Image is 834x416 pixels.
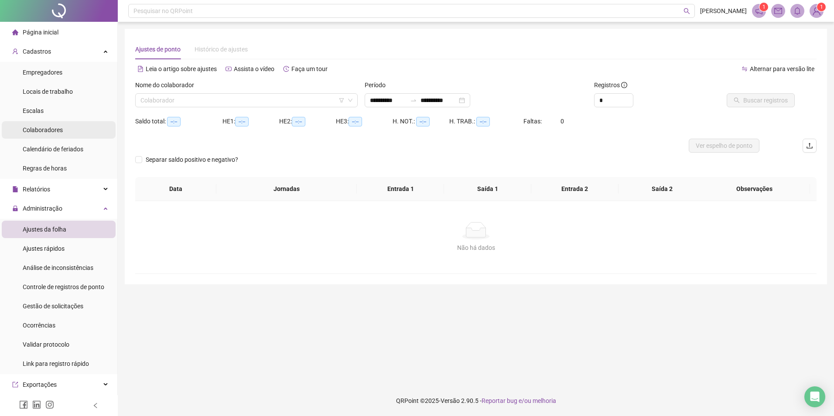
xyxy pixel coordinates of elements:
span: Escalas [23,107,44,114]
span: Ajustes da folha [23,226,66,233]
span: Versão [441,397,460,404]
span: Colaboradores [23,126,63,133]
span: Assista o vídeo [234,65,274,72]
span: swap [742,66,748,72]
span: [PERSON_NAME] [700,6,747,16]
th: Saída 2 [619,177,706,201]
span: 1 [820,4,823,10]
span: Validar protocolo [23,341,69,348]
div: H. NOT.: [393,116,449,126]
span: Separar saldo positivo e negativo? [142,155,242,164]
span: mail [774,7,782,15]
span: facebook [19,400,28,409]
img: 10705 [810,4,823,17]
sup: 1 [759,3,768,11]
span: user-add [12,48,18,55]
span: linkedin [32,400,41,409]
span: Registros [594,80,627,90]
span: Análise de inconsistências [23,264,93,271]
span: filter [339,98,344,103]
span: Página inicial [23,29,58,36]
th: Saída 1 [444,177,531,201]
th: Jornadas [216,177,357,201]
span: swap-right [410,97,417,104]
span: Observações [706,184,803,194]
span: Ajustes rápidos [23,245,65,252]
span: notification [755,7,763,15]
span: instagram [45,400,54,409]
span: Controle de registros de ponto [23,283,104,290]
span: to [410,97,417,104]
label: Nome do colaborador [135,80,200,90]
span: info-circle [621,82,627,88]
span: Alternar para versão lite [750,65,814,72]
div: Saldo total: [135,116,222,126]
th: Entrada 1 [357,177,444,201]
th: Observações [699,177,810,201]
span: Gestão de solicitações [23,303,83,310]
span: --:-- [235,117,249,126]
span: Histórico de ajustes [195,46,248,53]
span: down [348,98,353,103]
span: lock [12,205,18,211]
label: Período [365,80,391,90]
span: Reportar bug e/ou melhoria [482,397,556,404]
div: HE 3: [336,116,393,126]
span: upload [806,142,813,149]
div: HE 1: [222,116,279,126]
span: Exportações [23,381,57,388]
span: Ocorrências [23,322,55,329]
span: Faltas: [523,118,543,125]
span: youtube [226,66,232,72]
span: export [12,382,18,388]
div: Não há dados [146,243,806,252]
span: Relatórios [23,186,50,193]
div: HE 2: [279,116,336,126]
span: Ajustes de ponto [135,46,181,53]
span: bell [793,7,801,15]
div: Open Intercom Messenger [804,386,825,407]
span: Cadastros [23,48,51,55]
span: search [684,8,690,14]
span: --:-- [292,117,305,126]
th: Data [135,177,216,201]
span: left [92,402,99,409]
span: --:-- [416,117,430,126]
span: Locais de trabalho [23,88,73,95]
span: Regras de horas [23,165,67,172]
span: home [12,29,18,35]
span: --:-- [349,117,362,126]
span: Calendário de feriados [23,146,83,153]
span: 0 [561,118,564,125]
footer: QRPoint © 2025 - 2.90.5 - [118,385,834,416]
span: file-text [137,66,144,72]
span: Link para registro rápido [23,360,89,367]
span: Faça um tour [291,65,328,72]
span: file [12,186,18,192]
button: Ver espelho de ponto [689,139,759,153]
span: Empregadores [23,69,62,76]
span: Leia o artigo sobre ajustes [146,65,217,72]
button: Buscar registros [727,93,795,107]
th: Entrada 2 [531,177,619,201]
span: 1 [762,4,766,10]
div: H. TRAB.: [449,116,523,126]
span: --:-- [476,117,490,126]
span: Administração [23,205,62,212]
sup: Atualize o seu contato no menu Meus Dados [817,3,826,11]
span: --:-- [167,117,181,126]
span: history [283,66,289,72]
